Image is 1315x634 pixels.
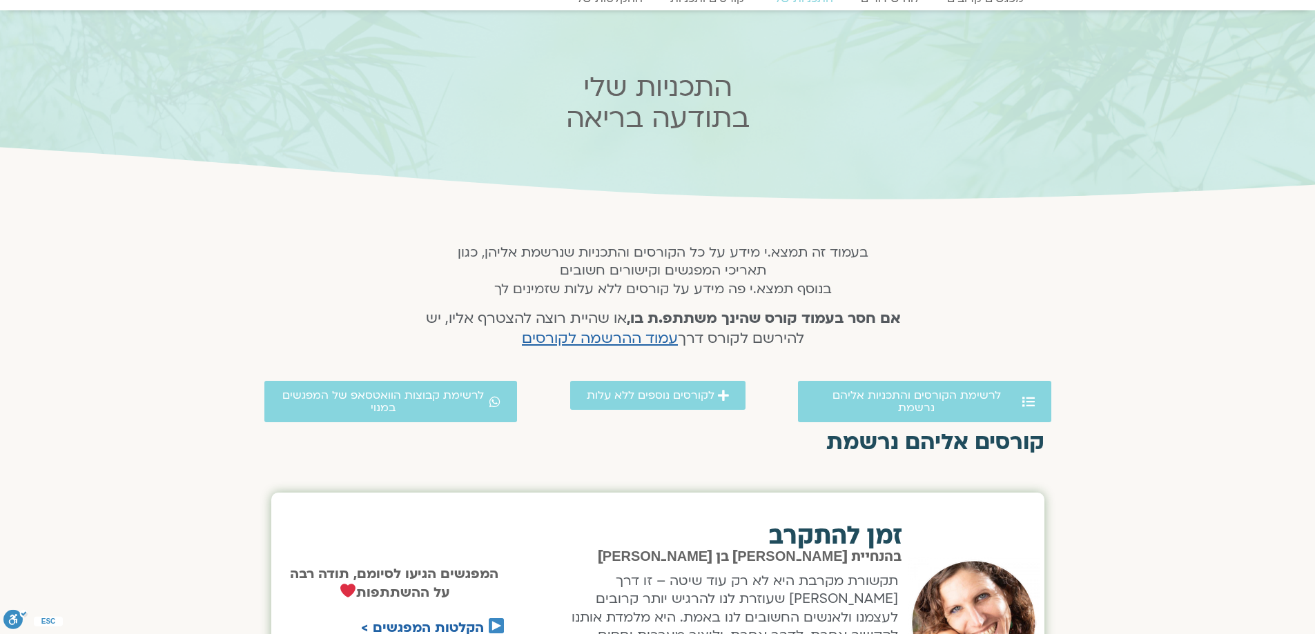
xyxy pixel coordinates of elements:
strong: אם חסר בעמוד קורס שהינך משתתפ.ת בו, [627,308,901,328]
h2: זמן להתקרב [554,524,903,548]
img: ▶️ [489,618,504,633]
h4: או שהיית רוצה להצטרף אליו, יש להירשם לקורס דרך [407,309,919,349]
a: עמוד ההרשמה לקורסים [522,328,678,348]
img: ❤ [340,583,355,598]
span: לרשימת הקורסים והתכניות אליהם נרשמת [815,389,1019,414]
span: בהנחיית [PERSON_NAME] בן [PERSON_NAME] [598,550,902,564]
span: לרשימת קבוצות הוואטסאפ של המפגשים במנוי [281,389,487,414]
a: לרשימת הקורסים והתכניות אליהם נרשמת [798,381,1051,422]
a: לרשימת קבוצות הוואטסאפ של המפגשים במנוי [264,381,518,422]
strong: המפגשים הגיעו לסיומם, תודה רבה על ההשתתפות [290,565,498,602]
a: לקורסים נוספים ללא עלות [570,381,746,410]
h2: התכניות שלי בתודעה בריאה [387,72,928,134]
h2: קורסים אליהם נרשמת [271,430,1044,455]
h5: בעמוד זה תמצא.י מידע על כל הקורסים והתכניות שנרשמת אליהן, כגון תאריכי המפגשים וקישורים חשובים בנו... [407,244,919,298]
span: לקורסים נוספים ללא עלות [587,389,714,402]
